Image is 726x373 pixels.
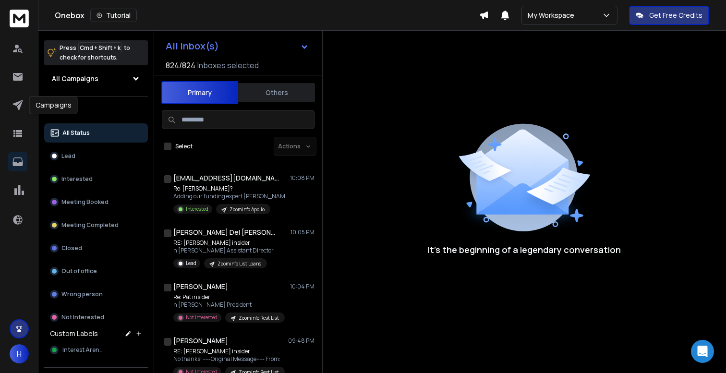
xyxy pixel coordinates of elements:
h1: [PERSON_NAME] Del [PERSON_NAME] [173,228,279,237]
p: Lead [186,260,196,267]
p: RE: [PERSON_NAME] insider [173,239,274,247]
p: n [PERSON_NAME] President [173,301,285,309]
button: Primary [161,81,238,104]
p: All Status [62,129,90,137]
button: Get Free Credits [629,6,709,25]
p: Zoominfo Rest List [239,314,279,322]
div: Open Intercom Messenger [691,340,714,363]
button: Interest Arena [44,340,148,360]
p: Re: Pat insider [173,293,285,301]
p: Press to check for shortcuts. [60,43,130,62]
p: RE: [PERSON_NAME] insider [173,348,285,355]
h3: Filters [44,104,148,118]
button: All Status [44,123,148,143]
p: Meeting Booked [61,198,109,206]
span: 824 / 824 [166,60,195,71]
p: Zoominfo Apollo [230,206,265,213]
p: Zoominfo List Loans [218,260,261,267]
p: Get Free Credits [649,11,702,20]
div: Onebox [55,9,479,22]
p: Interested [186,205,208,213]
span: Cmd + Shift + k [78,42,122,53]
h1: [PERSON_NAME] [173,336,228,346]
p: n [PERSON_NAME] Assistant Director [173,247,274,254]
button: Tutorial [90,9,137,22]
p: Closed [61,244,82,252]
span: Interest Arena [62,346,103,354]
h1: [PERSON_NAME] [173,282,228,291]
button: Others [238,82,315,103]
p: Not Interested [186,314,218,321]
p: 09:48 PM [288,337,315,345]
button: Not Interested [44,308,148,327]
p: No thanks! -----Original Message----- From: [173,355,285,363]
button: All Inbox(s) [158,36,316,56]
h1: All Campaigns [52,74,98,84]
div: Campaigns [29,96,78,114]
p: 10:04 PM [290,283,315,290]
button: Meeting Completed [44,216,148,235]
p: Lead [61,152,75,160]
h3: Custom Labels [50,329,98,338]
button: All Campaigns [44,69,148,88]
button: Lead [44,146,148,166]
button: H [10,344,29,363]
p: Meeting Completed [61,221,119,229]
p: Not Interested [61,313,104,321]
p: Out of office [61,267,97,275]
h1: All Inbox(s) [166,41,219,51]
p: Adding our funding expert [PERSON_NAME] [173,193,289,200]
button: Interested [44,169,148,189]
button: Meeting Booked [44,193,148,212]
p: Interested [61,175,93,183]
p: It’s the beginning of a legendary conversation [428,243,621,256]
button: Wrong person [44,285,148,304]
button: Closed [44,239,148,258]
p: Wrong person [61,290,103,298]
p: My Workspace [528,11,578,20]
h1: [EMAIL_ADDRESS][DOMAIN_NAME] +1 [173,173,279,183]
p: 10:05 PM [290,229,315,236]
button: Out of office [44,262,148,281]
p: Re: [PERSON_NAME]? [173,185,289,193]
label: Select [175,143,193,150]
p: 10:08 PM [290,174,315,182]
h3: Inboxes selected [197,60,259,71]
